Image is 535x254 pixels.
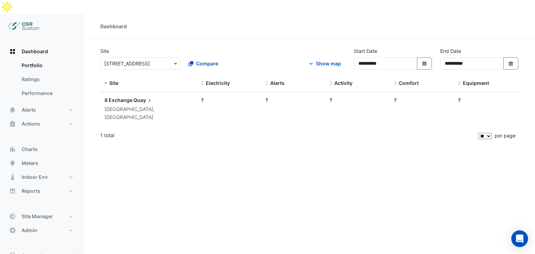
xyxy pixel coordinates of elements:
div: Dashboard [100,23,127,30]
span: Compare [196,60,218,67]
span: Reports [22,188,40,195]
fa-icon: Select Date [421,61,428,66]
span: Admin [22,227,37,234]
span: Dashboard [22,48,48,55]
span: Charts [22,146,38,153]
button: Admin [6,223,78,237]
app-icon: Dashboard [9,48,16,55]
div: 1 total [100,127,477,144]
span: Alerts [270,80,285,86]
button: Compare [184,57,223,70]
span: Comfort [399,80,419,86]
button: Charts [6,142,78,156]
a: Ratings [16,72,78,86]
div: ? [201,96,257,104]
div: ? [329,96,386,104]
app-icon: Site Manager [9,213,16,220]
button: Actions [6,117,78,131]
app-icon: Admin [9,227,16,234]
app-icon: Indoor Env [9,174,16,181]
span: Site [109,80,118,86]
a: Performance [16,86,78,100]
app-icon: Reports [9,188,16,195]
span: Equipment [463,80,489,86]
span: Indoor Env [22,174,48,181]
div: [GEOGRAPHIC_DATA], [GEOGRAPHIC_DATA] [104,105,193,121]
app-icon: Alerts [9,106,16,113]
div: ? [394,96,450,104]
span: Electricity [206,80,230,86]
button: Meters [6,156,78,170]
div: ? [265,96,321,104]
img: Company Logo [8,19,40,33]
button: Show map [303,57,346,70]
div: Dashboard [6,58,78,103]
div: ? [458,96,514,104]
span: Meters [22,160,38,167]
div: Open Intercom Messenger [511,230,528,247]
button: Site Manager [6,209,78,223]
app-icon: Charts [9,146,16,153]
span: Activity [334,80,352,86]
span: per page [495,133,515,138]
span: Actions [22,120,40,127]
button: Reports [6,184,78,198]
button: Alerts [6,103,78,117]
fa-icon: Select Date [508,61,514,66]
span: Alerts [22,106,36,113]
div: Show map [316,60,341,67]
button: Indoor Env [6,170,78,184]
app-icon: Actions [9,120,16,127]
span: Quay [133,96,153,104]
label: Site [100,47,109,55]
label: Start Date [354,47,377,55]
a: Portfolio [16,58,78,72]
app-icon: Meters [9,160,16,167]
button: Dashboard [6,45,78,58]
label: End Date [440,47,461,55]
span: Site Manager [22,213,53,220]
span: 8 Exchange [104,97,132,103]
